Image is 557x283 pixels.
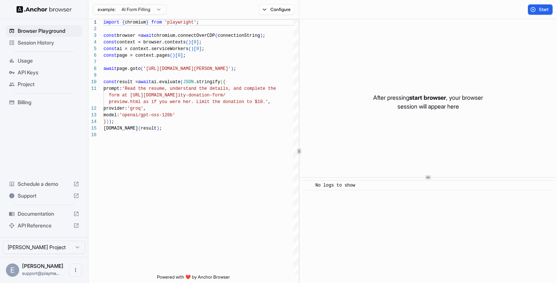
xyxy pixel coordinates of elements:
[127,106,143,111] span: 'groq'
[104,79,117,85] span: const
[109,93,178,98] span: form at [URL][DOMAIN_NAME]
[6,96,82,108] div: Billing
[183,79,194,85] span: JSON
[106,119,109,124] span: )
[104,46,117,52] span: const
[88,19,97,26] div: 1
[151,79,181,85] span: ai.evaluate
[117,53,170,58] span: page = context.pages
[6,78,82,90] div: Project
[138,79,151,85] span: await
[88,52,97,59] div: 6
[104,33,117,38] span: const
[88,79,97,85] div: 10
[268,99,270,105] span: ,
[18,27,79,35] span: Browser Playground
[6,178,82,190] div: Schedule a demo
[199,40,202,45] span: ;
[165,20,196,25] span: 'playwright'
[18,210,70,217] span: Documentation
[188,46,191,52] span: (
[528,4,553,15] button: Start
[18,192,70,199] span: Support
[109,119,111,124] span: )
[223,79,225,85] span: {
[6,263,19,277] div: E
[175,53,178,58] span: [
[104,106,127,111] span: provider:
[88,46,97,52] div: 5
[18,180,70,188] span: Schedule a demo
[22,270,59,276] span: support@playmatic.ai
[138,126,141,131] span: (
[18,81,79,88] span: Project
[104,66,117,71] span: await
[88,118,97,125] div: 14
[159,126,162,131] span: ;
[104,40,117,45] span: const
[170,53,172,58] span: (
[122,20,125,25] span: {
[141,66,143,71] span: (
[178,93,226,98] span: ity-donation-form/
[88,132,97,138] div: 16
[88,125,97,132] div: 15
[141,126,157,131] span: result
[157,274,230,283] span: Powered with ❤️ by Anchor Browser
[188,40,191,45] span: )
[263,33,265,38] span: ;
[231,66,234,71] span: )
[104,53,117,58] span: const
[196,40,199,45] span: ]
[117,40,186,45] span: context = browser.contexts
[255,86,276,91] span: lete the
[199,46,202,52] span: ]
[141,33,154,38] span: await
[220,79,223,85] span: (
[151,20,162,25] span: from
[122,86,255,91] span: 'Read the resume, understand the details, and comp
[194,40,196,45] span: 0
[191,40,194,45] span: [
[178,53,181,58] span: 0
[181,53,183,58] span: ]
[259,4,295,15] button: Configure
[104,126,138,131] span: [DOMAIN_NAME]
[218,33,260,38] span: connectionString
[117,33,141,38] span: browser =
[373,93,483,111] p: After pressing , your browser session will appear here
[109,99,241,105] span: preview.html as if you were her. Limit the donatio
[146,20,148,25] span: }
[196,46,199,52] span: 0
[88,32,97,39] div: 3
[194,79,220,85] span: .stringify
[98,7,116,13] span: example:
[6,67,82,78] div: API Keys
[194,46,196,52] span: [
[18,69,79,76] span: API Keys
[6,37,82,49] div: Session History
[88,72,97,79] div: 9
[260,33,263,38] span: )
[18,222,70,229] span: API Reference
[143,106,146,111] span: ,
[172,53,175,58] span: )
[119,113,175,118] span: 'openai/gpt-oss-120b'
[88,26,97,32] div: 2
[196,20,199,25] span: ;
[17,6,72,13] img: Anchor Logo
[69,263,82,277] button: Open menu
[88,105,97,112] div: 12
[117,46,188,52] span: ai = context.serviceWorkers
[88,59,97,66] div: 7
[154,33,215,38] span: chromium.connectOverCDP
[104,119,106,124] span: }
[117,66,141,71] span: page.goto
[6,220,82,231] div: API Reference
[539,7,549,13] span: Start
[241,99,268,105] span: n to $10.'
[6,55,82,67] div: Usage
[104,113,119,118] span: model:
[202,46,204,52] span: ;
[88,85,97,92] div: 11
